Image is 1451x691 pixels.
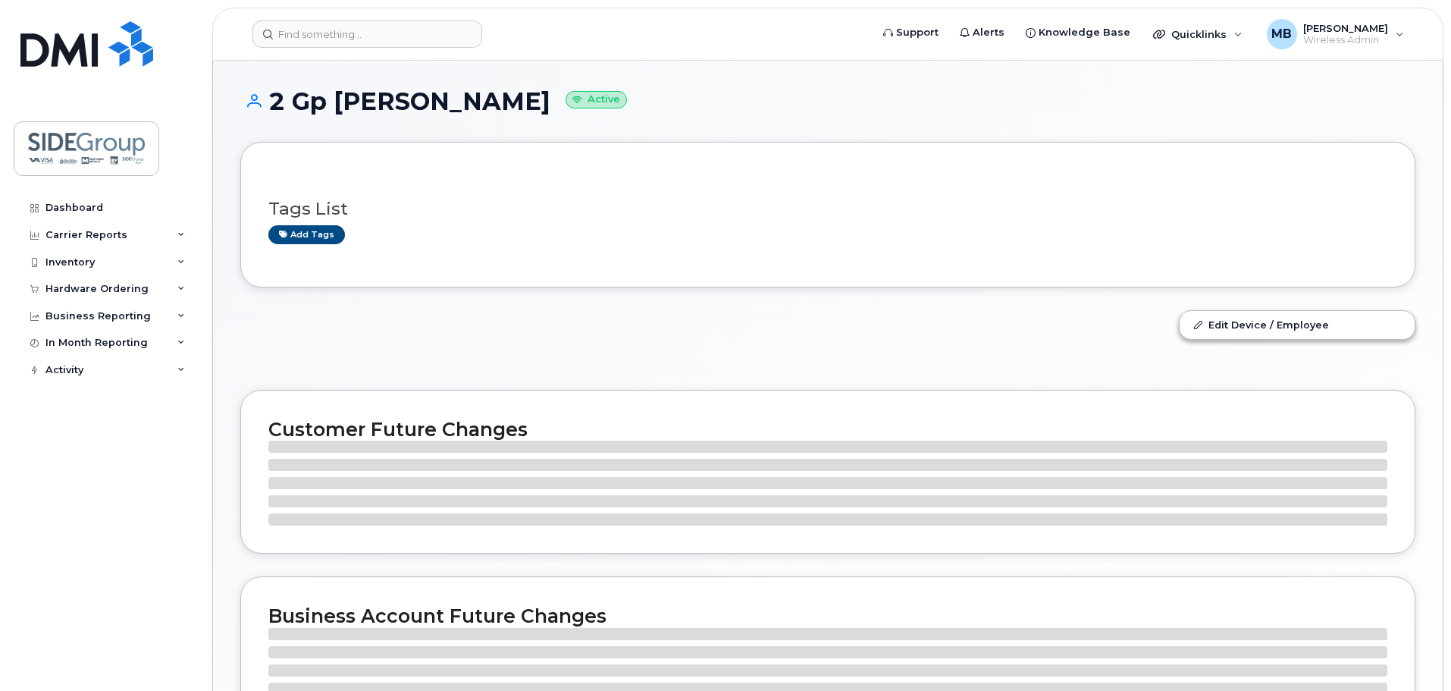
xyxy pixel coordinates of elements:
h2: Business Account Future Changes [268,605,1387,627]
h3: Tags List [268,199,1387,218]
h1: 2 Gp [PERSON_NAME] [240,88,1415,115]
h2: Customer Future Changes [268,418,1387,441]
small: Active [566,91,627,108]
a: Add tags [268,225,345,244]
a: Edit Device / Employee [1180,311,1415,338]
